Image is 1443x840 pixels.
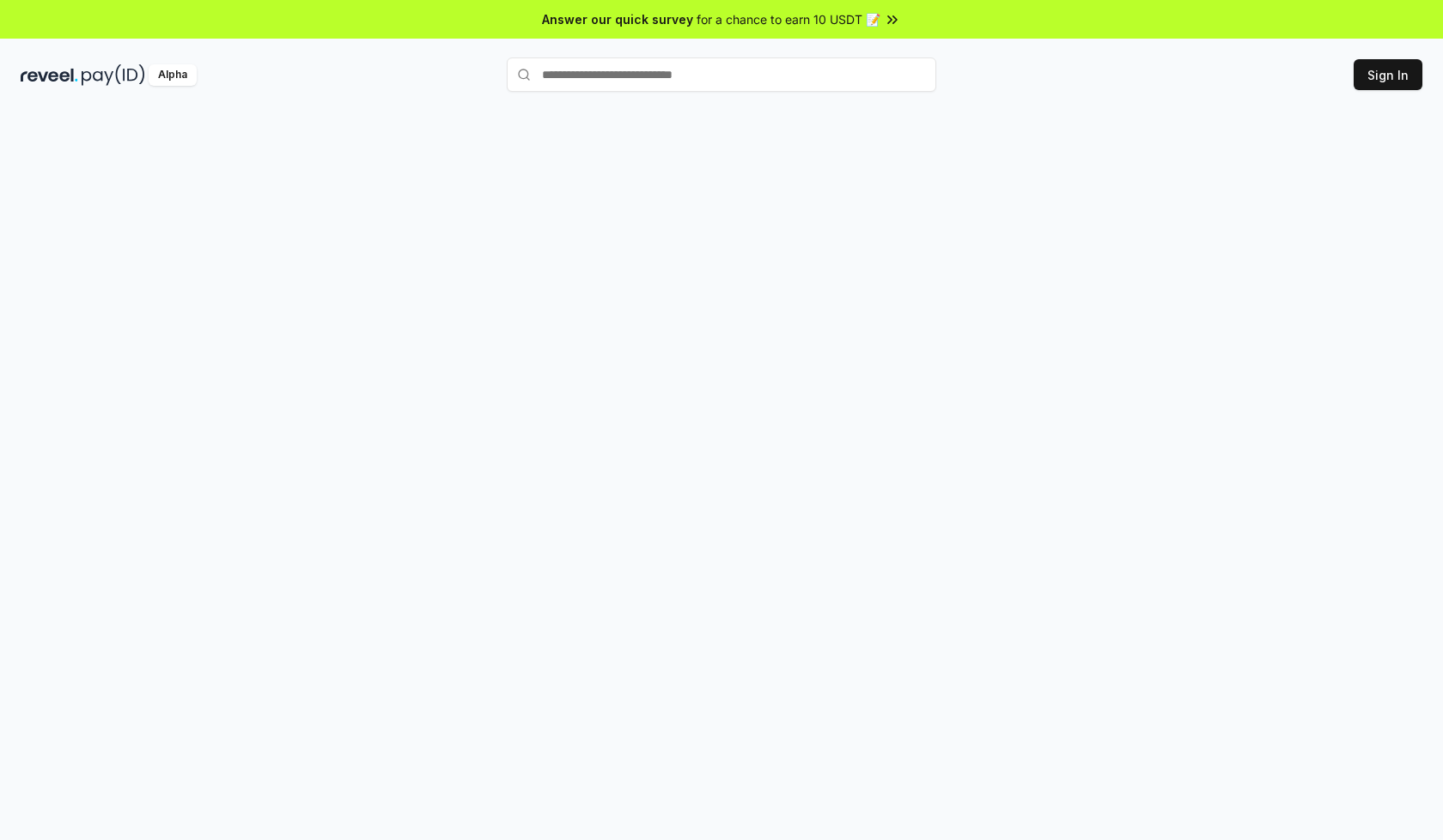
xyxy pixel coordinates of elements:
[21,64,78,86] img: reveel_dark
[149,64,197,86] div: Alpha
[82,64,145,86] img: pay_id
[1354,59,1422,90] button: Sign In
[697,10,880,28] span: for a chance to earn 10 USDT 📝
[542,10,693,28] span: Answer our quick survey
